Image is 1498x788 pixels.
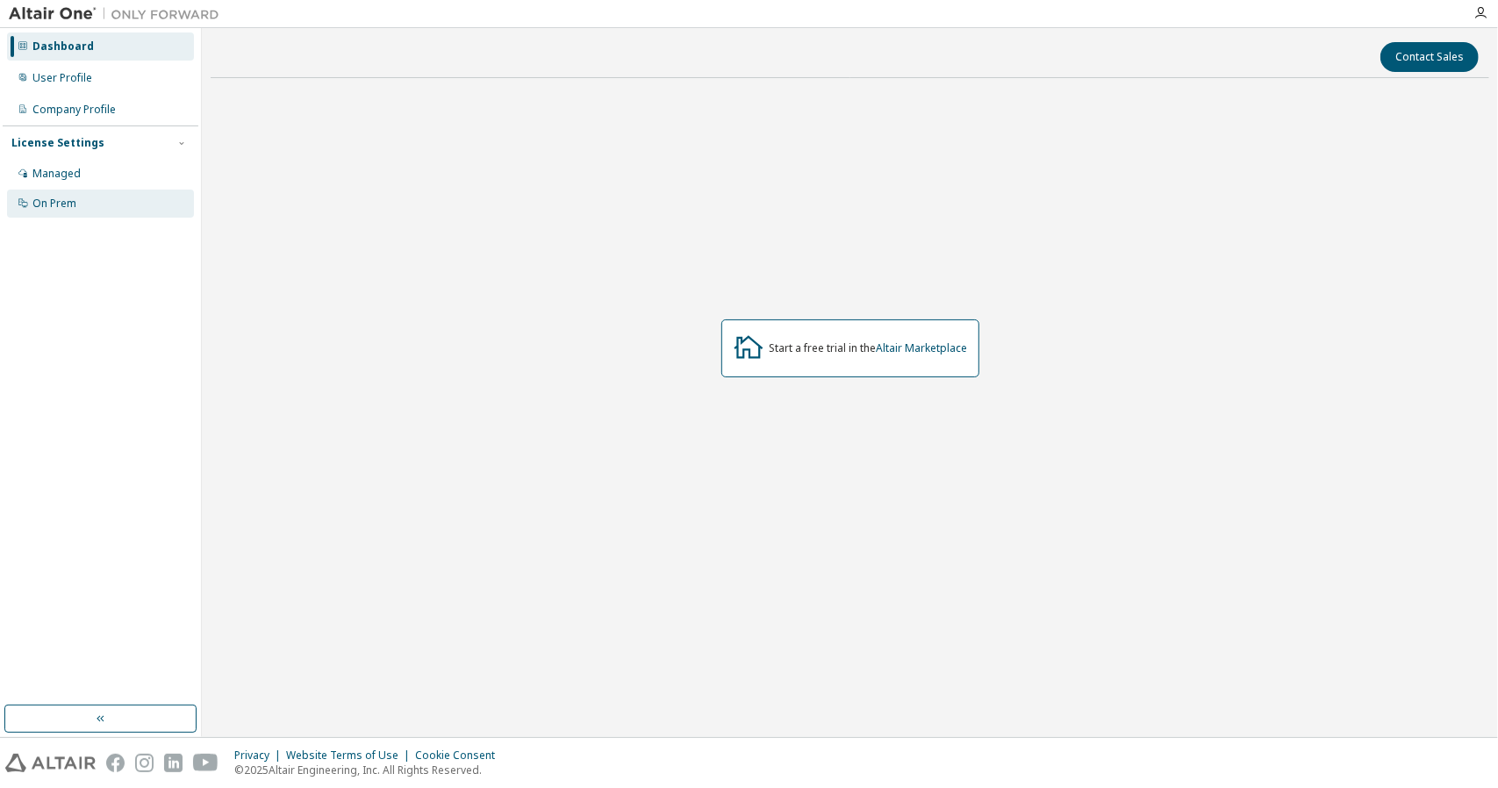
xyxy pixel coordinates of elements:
div: Start a free trial in the [770,341,968,355]
img: youtube.svg [193,754,219,772]
div: Dashboard [32,39,94,54]
a: Altair Marketplace [877,340,968,355]
img: instagram.svg [135,754,154,772]
div: Cookie Consent [415,749,505,763]
div: Website Terms of Use [286,749,415,763]
p: © 2025 Altair Engineering, Inc. All Rights Reserved. [234,763,505,777]
div: License Settings [11,136,104,150]
img: Altair One [9,5,228,23]
img: altair_logo.svg [5,754,96,772]
img: facebook.svg [106,754,125,772]
div: On Prem [32,197,76,211]
div: Managed [32,167,81,181]
img: linkedin.svg [164,754,183,772]
div: Privacy [234,749,286,763]
div: User Profile [32,71,92,85]
button: Contact Sales [1380,42,1479,72]
div: Company Profile [32,103,116,117]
